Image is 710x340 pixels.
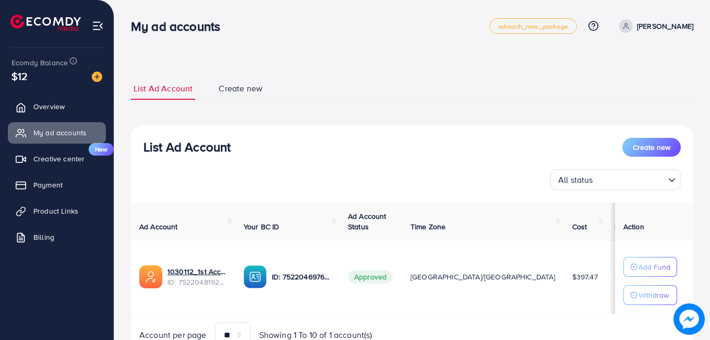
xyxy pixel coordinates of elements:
[33,154,85,164] span: Creative center
[167,277,227,287] span: ID: 7522048192293355537
[623,221,644,232] span: Action
[219,83,262,95] span: Create new
[92,72,102,82] img: image
[33,127,87,138] span: My ad accounts
[411,221,446,232] span: Time Zone
[8,227,106,248] a: Billing
[131,19,228,34] h3: My ad accounts
[673,303,705,335] img: image
[167,266,227,288] div: <span class='underline'>1030112_1st Account | Zohaib Bhai_1751363330022</span></br>75220481922933...
[596,170,664,187] input: Search for option
[639,289,669,301] p: Withdraw
[348,211,387,232] span: Ad Account Status
[639,261,670,273] p: Add Fund
[348,270,393,284] span: Approved
[89,143,114,156] span: New
[572,272,598,282] span: $397.47
[622,138,681,157] button: Create new
[572,221,587,232] span: Cost
[139,265,162,288] img: ic-ads-acc.e4c84228.svg
[11,57,68,68] span: Ecomdy Balance
[498,23,568,30] span: adreach_new_package
[143,139,231,155] h3: List Ad Account
[623,285,677,305] button: Withdraw
[637,20,693,32] p: [PERSON_NAME]
[550,169,681,190] div: Search for option
[411,272,556,282] span: [GEOGRAPHIC_DATA]/[GEOGRAPHIC_DATA]
[33,180,63,190] span: Payment
[167,266,227,277] a: 1030112_1st Account | Zohaib Bhai_1751363330022
[244,265,267,288] img: ic-ba-acc.ded83a64.svg
[33,101,65,112] span: Overview
[272,271,331,283] p: ID: 7522046976930856968
[134,83,192,95] span: List Ad Account
[8,201,106,221] a: Product Links
[8,148,106,169] a: Creative centerNew
[139,221,178,232] span: Ad Account
[33,206,78,216] span: Product Links
[556,172,595,187] span: All status
[11,68,28,84] span: $12
[489,18,577,34] a: adreach_new_package
[8,122,106,143] a: My ad accounts
[92,20,104,32] img: menu
[8,174,106,195] a: Payment
[10,15,81,31] img: logo
[33,232,54,242] span: Billing
[244,221,280,232] span: Your BC ID
[623,257,677,277] button: Add Fund
[8,96,106,117] a: Overview
[633,142,670,153] span: Create new
[615,19,693,33] a: [PERSON_NAME]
